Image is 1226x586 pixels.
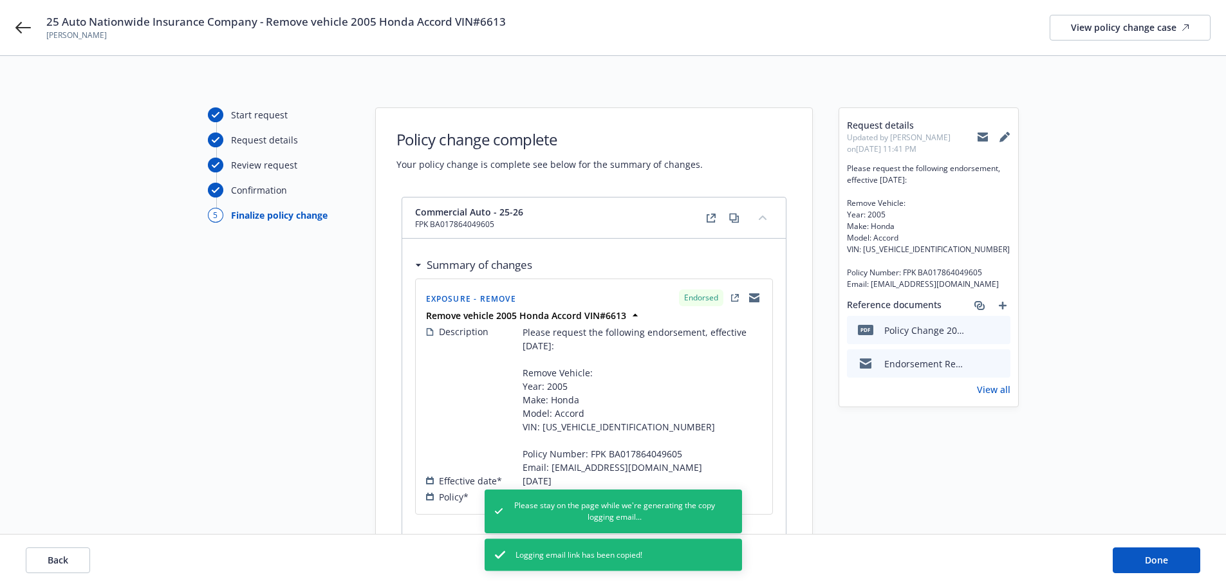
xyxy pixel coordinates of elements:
[973,357,983,371] button: download file
[523,474,552,488] span: [DATE]
[884,357,968,371] div: Endorsement Request - [PERSON_NAME] - FPK BA017864049605
[703,210,719,226] a: external
[415,533,456,549] div: Billing
[994,324,1005,337] button: preview file
[972,298,987,313] a: associate
[46,14,506,30] span: 25 Auto Nationwide Insurance Company - Remove vehicle 2005 Honda Accord VIN#6613
[208,208,223,223] div: 5
[427,533,456,549] h3: Billing
[847,118,977,132] span: Request details
[46,30,506,41] span: [PERSON_NAME]
[415,257,532,273] div: Summary of changes
[727,210,742,226] a: copy
[1145,554,1168,566] span: Done
[231,158,297,172] div: Review request
[1113,547,1200,573] button: Done
[727,290,743,306] a: external
[1071,15,1189,40] div: View policy change case
[396,158,703,171] span: Your policy change is complete see below for the summary of changes.
[231,133,298,147] div: Request details
[231,183,287,197] div: Confirmation
[415,219,523,230] span: FPK BA017864049605
[994,357,1005,371] button: preview file
[231,208,328,222] div: Finalize policy change
[426,293,516,304] span: Exposure - Remove
[977,383,1010,396] a: View all
[973,324,983,337] button: download file
[847,132,977,155] span: Updated by [PERSON_NAME] on [DATE] 11:41 PM
[684,292,718,304] span: Endorsed
[415,205,523,219] span: Commercial Auto - 25-26
[515,549,642,561] span: Logging email link has been copied!
[439,325,488,338] span: Description
[231,108,288,122] div: Start request
[427,257,532,273] h3: Summary of changes
[995,298,1010,313] a: add
[847,163,1010,290] span: Please request the following endorsement, effective [DATE]: Remove Vehicle: Year: 2005 Make: Hond...
[396,129,703,150] h1: Policy change complete
[523,325,762,474] span: Please request the following endorsement, effective [DATE]: Remove Vehicle: Year: 2005 Make: Hond...
[426,309,626,322] strong: Remove vehicle 2005 Honda Accord VIN#6613
[402,197,786,239] div: Commercial Auto - 25-26FPK BA017864049605externalcopycollapse content
[858,325,873,334] span: pdf
[847,298,942,313] span: Reference documents
[439,490,469,504] span: Policy*
[752,207,773,228] button: collapse content
[747,290,762,306] a: copyLogging
[1050,15,1211,41] a: View policy change case
[48,554,68,566] span: Back
[439,474,502,488] span: Effective date*
[513,500,716,523] span: Please stay on the page while we're generating the copy logging email...
[884,324,968,337] div: Policy Change 2025 Auto - Remove vehicle 2005 Honda Accord VIN#6613.pdf
[26,547,90,573] button: Back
